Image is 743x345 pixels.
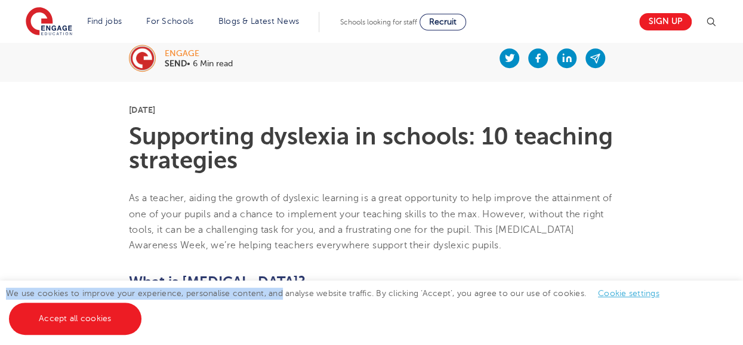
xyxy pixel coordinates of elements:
[9,303,141,335] a: Accept all cookies
[6,289,671,323] span: We use cookies to improve your experience, personalise content, and analyse website traffic. By c...
[165,60,233,68] p: • 6 Min read
[598,289,659,298] a: Cookie settings
[129,106,614,114] p: [DATE]
[146,17,193,26] a: For Schools
[165,50,233,58] div: engage
[129,193,612,251] span: As a teacher, aiding the growth of dyslexic learning is a great opportunity to help improve the a...
[429,17,457,26] span: Recruit
[165,59,187,68] b: SEND
[87,17,122,26] a: Find jobs
[218,17,300,26] a: Blogs & Latest News
[26,7,72,37] img: Engage Education
[340,18,417,26] span: Schools looking for staff
[129,125,614,172] h1: Supporting dyslexia in schools: 10 teaching strategies
[639,13,692,30] a: Sign up
[420,14,466,30] a: Recruit
[129,273,306,290] b: What is [MEDICAL_DATA]?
